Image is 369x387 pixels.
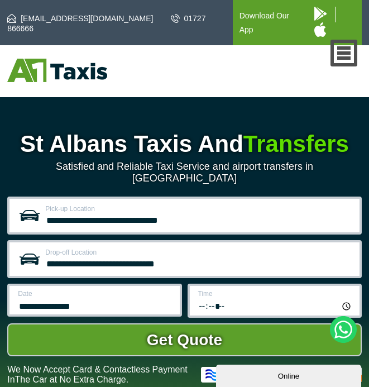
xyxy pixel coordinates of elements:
span: Transfers [243,131,349,157]
iframe: chat widget [216,362,363,387]
button: Get Quote [7,323,362,357]
img: A1 Taxis Android App [314,7,327,21]
label: Drop-off Location [45,249,353,256]
span: The Car at No Extra Charge. [15,375,129,384]
label: Date [18,290,172,297]
a: 01727 866666 [7,13,205,34]
label: Pick-up Location [45,206,353,212]
img: A1 Taxis iPhone App [314,22,326,37]
label: Time [198,290,353,297]
p: Download Our App [239,9,300,37]
img: A1 Taxis St Albans LTD [7,59,107,82]
a: [EMAIL_ADDRESS][DOMAIN_NAME] [7,13,153,24]
a: Nav [330,40,358,66]
p: Satisfied and Reliable Taxi Service and airport transfers in [GEOGRAPHIC_DATA] [7,161,362,184]
p: We Now Accept Card & Contactless Payment In [7,365,193,385]
h1: St Albans Taxis And [7,131,362,157]
img: Credit And Debit Cards [201,367,362,383]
